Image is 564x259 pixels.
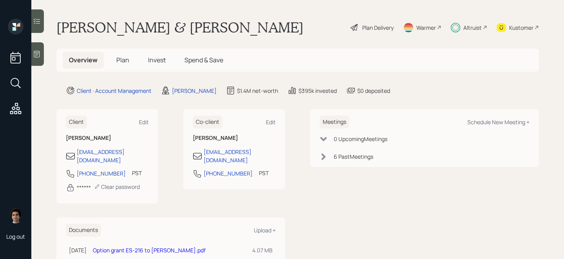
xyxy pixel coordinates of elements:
div: PST [132,169,142,177]
div: [DATE] [69,246,87,254]
img: harrison-schaefer-headshot-2.png [8,208,23,223]
div: 0 Upcoming Meeting s [334,135,387,143]
div: $0 deposited [357,87,390,95]
span: Overview [69,56,98,64]
span: Invest [148,56,166,64]
div: [PHONE_NUMBER] [77,169,126,177]
div: 4.07 MB [252,246,273,254]
div: Client · Account Management [77,87,152,95]
h6: Co-client [193,116,222,129]
div: 6 Past Meeting s [334,152,373,161]
span: Spend & Save [184,56,223,64]
div: Log out [6,233,25,240]
div: $1.4M net-worth [237,87,278,95]
div: $395k invested [298,87,337,95]
div: Schedule New Meeting + [467,118,530,126]
div: [PHONE_NUMBER] [204,169,253,177]
div: Kustomer [509,24,533,32]
span: Plan [116,56,129,64]
h6: Meetings [320,116,349,129]
div: [PERSON_NAME] [172,87,217,95]
h6: [PERSON_NAME] [66,135,149,141]
h6: [PERSON_NAME] [193,135,276,141]
div: [EMAIL_ADDRESS][DOMAIN_NAME] [204,148,276,164]
div: Clear password [94,183,140,190]
a: Option grant ES-216 to [PERSON_NAME].pdf [93,246,206,254]
div: PST [259,169,269,177]
div: Altruist [463,24,482,32]
div: Warmer [416,24,436,32]
div: Edit [139,118,149,126]
div: [EMAIL_ADDRESS][DOMAIN_NAME] [77,148,149,164]
h6: Documents [66,224,101,237]
div: Plan Delivery [362,24,394,32]
h6: Client [66,116,87,129]
div: Edit [266,118,276,126]
div: Upload + [254,226,276,234]
h1: [PERSON_NAME] & [PERSON_NAME] [56,19,304,36]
